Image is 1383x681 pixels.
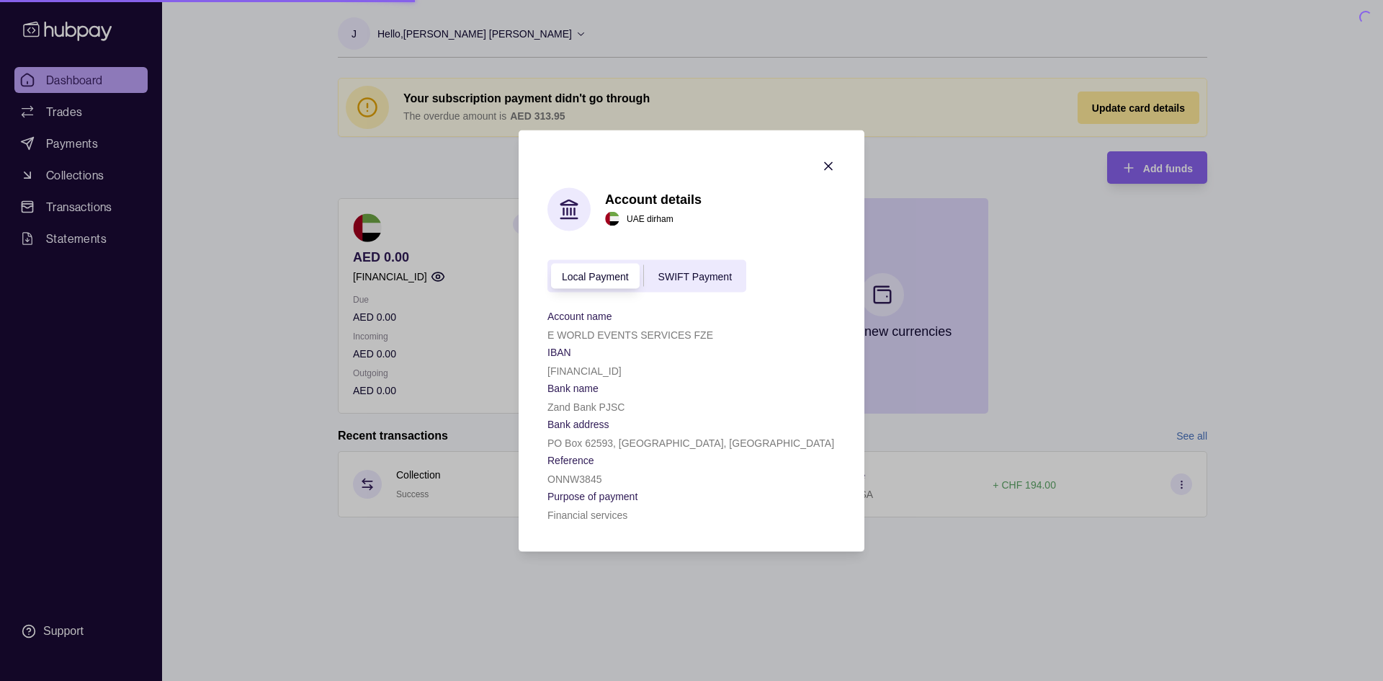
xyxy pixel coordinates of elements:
[547,490,637,502] p: Purpose of payment
[658,271,732,282] span: SWIFT Payment
[547,401,625,412] p: Zand Bank PJSC
[605,212,619,226] img: ae
[562,271,629,282] span: Local Payment
[547,365,622,376] p: [FINANCIAL_ID]
[547,509,627,520] p: Financial services
[547,437,834,448] p: PO Box 62593, [GEOGRAPHIC_DATA], [GEOGRAPHIC_DATA]
[627,211,673,227] p: UAE dirham
[547,382,599,393] p: Bank name
[605,192,702,208] h1: Account details
[547,310,612,321] p: Account name
[547,259,746,292] div: accountIndex
[547,418,609,429] p: Bank address
[547,346,571,357] p: IBAN
[547,454,594,466] p: Reference
[547,473,601,484] p: ONNW3845
[547,329,713,340] p: E WORLD EVENTS SERVICES FZE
